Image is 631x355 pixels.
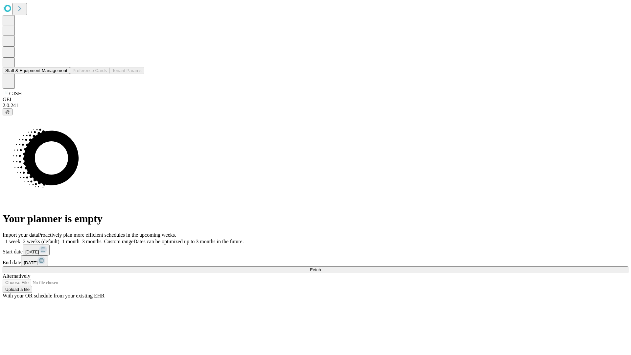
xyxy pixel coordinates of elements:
button: [DATE] [23,245,50,255]
div: GEI [3,97,628,103]
span: Fetch [310,267,321,272]
span: 2 weeks (default) [23,239,59,244]
button: @ [3,108,12,115]
span: 3 months [82,239,102,244]
span: Custom range [104,239,133,244]
span: Import your data [3,232,38,238]
span: GJSH [9,91,22,96]
button: Upload a file [3,286,32,293]
h1: Your planner is empty [3,213,628,225]
button: Preference Cards [70,67,109,74]
button: Tenant Params [109,67,144,74]
div: 2.0.241 [3,103,628,108]
span: Proactively plan more efficient schedules in the upcoming weeks. [38,232,176,238]
span: Dates can be optimized up to 3 months in the future. [133,239,244,244]
span: 1 month [62,239,80,244]
span: [DATE] [25,249,39,254]
button: Staff & Equipment Management [3,67,70,74]
div: Start date [3,245,628,255]
div: End date [3,255,628,266]
span: With your OR schedule from your existing EHR [3,293,105,298]
span: Alternatively [3,273,30,279]
span: 1 week [5,239,20,244]
span: @ [5,109,10,114]
button: Fetch [3,266,628,273]
button: [DATE] [21,255,48,266]
span: [DATE] [24,260,37,265]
